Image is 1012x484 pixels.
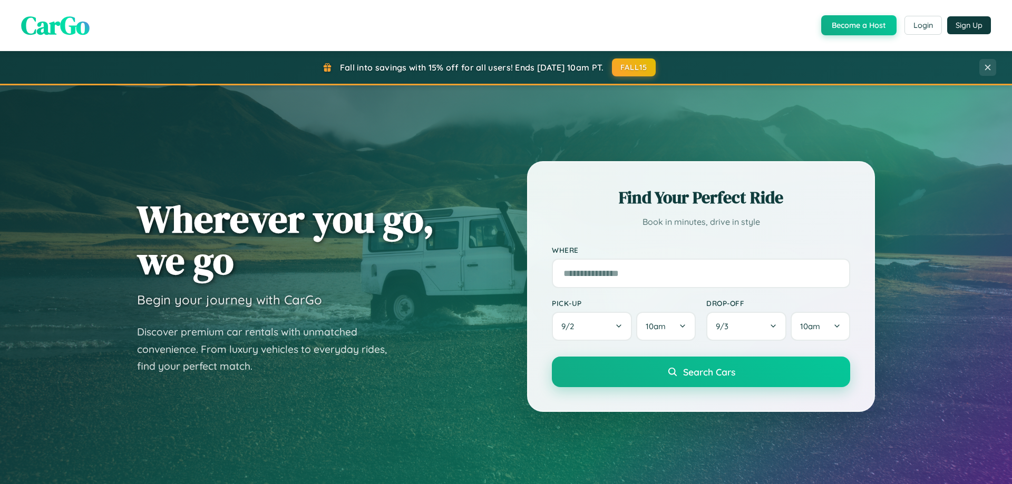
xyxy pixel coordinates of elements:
[646,321,666,331] span: 10am
[561,321,579,331] span: 9 / 2
[904,16,942,35] button: Login
[137,292,322,308] h3: Begin your journey with CarGo
[706,299,850,308] label: Drop-off
[552,357,850,387] button: Search Cars
[683,366,735,378] span: Search Cars
[552,299,696,308] label: Pick-up
[552,186,850,209] h2: Find Your Perfect Ride
[706,312,786,341] button: 9/3
[636,312,696,341] button: 10am
[716,321,734,331] span: 9 / 3
[800,321,820,331] span: 10am
[947,16,991,34] button: Sign Up
[552,214,850,230] p: Book in minutes, drive in style
[791,312,850,341] button: 10am
[552,245,850,254] label: Where
[340,62,604,73] span: Fall into savings with 15% off for all users! Ends [DATE] 10am PT.
[137,198,434,281] h1: Wherever you go, we go
[137,323,401,375] p: Discover premium car rentals with unmatched convenience. From luxury vehicles to everyday rides, ...
[821,15,897,35] button: Become a Host
[21,8,90,43] span: CarGo
[552,312,632,341] button: 9/2
[612,58,656,76] button: FALL15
